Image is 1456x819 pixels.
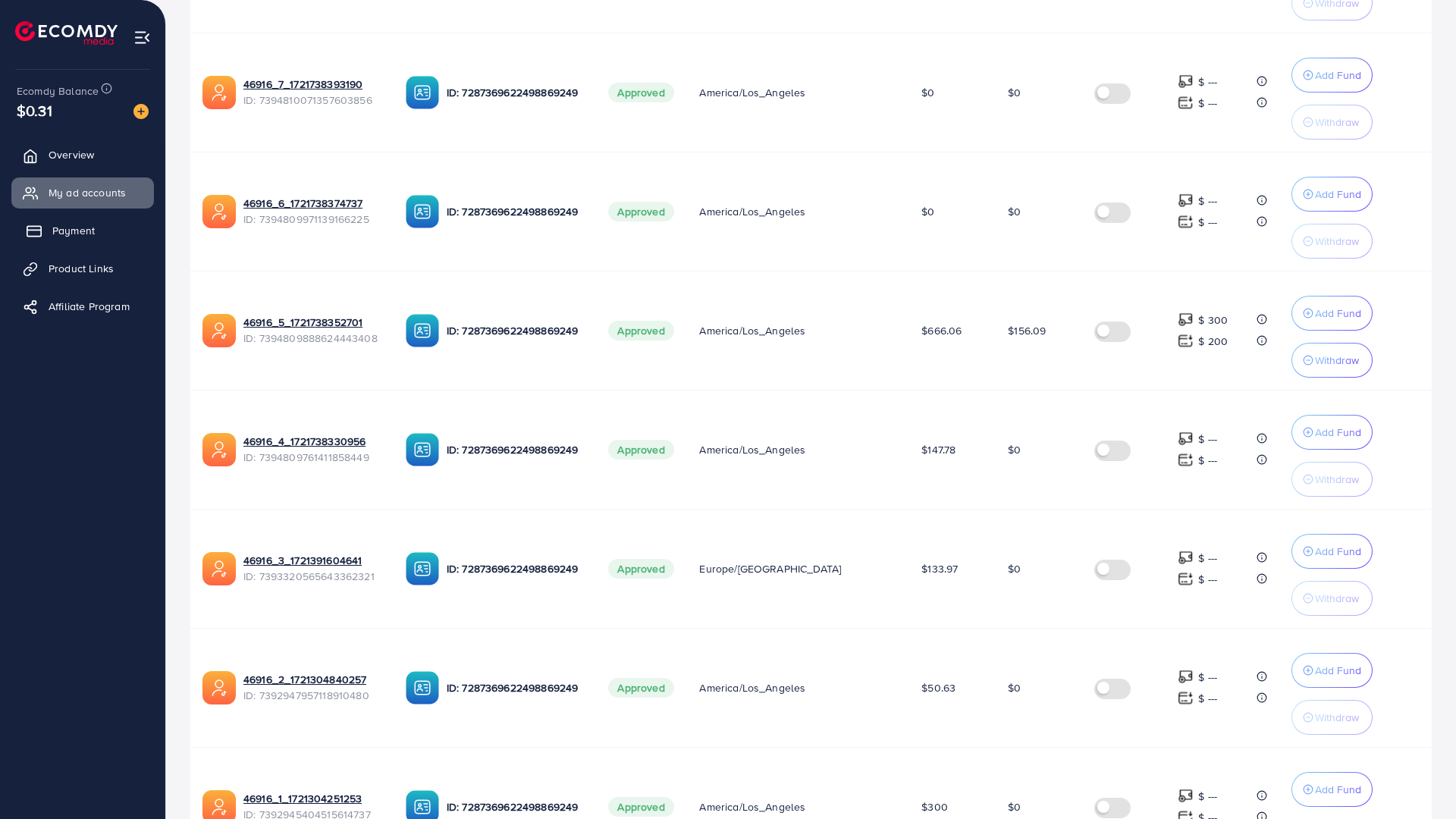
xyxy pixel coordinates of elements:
[243,315,381,346] div: <span class='underline'>46916_5_1721738352701</span></br>7394809888624443408
[1315,542,1361,560] p: Add Fund
[1198,192,1217,210] p: $ ---
[1291,177,1373,212] button: Add Fund
[1315,589,1359,607] p: Withdraw
[1198,689,1217,708] p: $ ---
[1178,312,1194,328] img: top-up amount
[1315,66,1361,84] p: Add Fund
[11,177,154,208] a: My ad accounts
[1315,423,1361,441] p: Add Fund
[243,688,381,703] span: ID: 7392947957118910480
[699,799,805,814] span: America/Los_Angeles
[406,433,439,466] img: ic-ba-acc.ded83a64.svg
[608,440,673,460] span: Approved
[243,672,366,687] a: 46916_2_1721304840257
[608,202,673,221] span: Approved
[243,434,366,449] a: 46916_4_1721738330956
[243,77,362,92] a: 46916_7_1721738393190
[1198,549,1217,567] p: $ ---
[406,314,439,347] img: ic-ba-acc.ded83a64.svg
[243,434,381,465] div: <span class='underline'>46916_4_1721738330956</span></br>7394809761411858449
[1178,690,1194,706] img: top-up amount
[1392,751,1445,808] iframe: Chat
[15,21,118,45] img: logo
[406,76,439,109] img: ic-ba-acc.ded83a64.svg
[133,104,149,119] img: image
[1008,85,1021,100] span: $0
[11,215,154,246] a: Payment
[699,442,805,457] span: America/Los_Angeles
[243,672,381,703] div: <span class='underline'>46916_2_1721304840257</span></br>7392947957118910480
[1198,332,1228,350] p: $ 200
[1178,669,1194,685] img: top-up amount
[243,450,381,465] span: ID: 7394809761411858449
[1178,193,1194,209] img: top-up amount
[447,798,585,816] p: ID: 7287369622498869249
[699,204,805,219] span: America/Los_Angeles
[243,553,362,568] a: 46916_3_1721391604641
[1291,343,1373,378] button: Withdraw
[608,559,673,579] span: Approved
[699,323,805,338] span: America/Los_Angeles
[1008,680,1021,695] span: $0
[243,93,381,108] span: ID: 7394810071357603856
[49,147,94,162] span: Overview
[1008,561,1021,576] span: $0
[921,323,962,338] span: $666.06
[1198,570,1217,588] p: $ ---
[1291,105,1373,140] button: Withdraw
[1178,95,1194,111] img: top-up amount
[1178,452,1194,468] img: top-up amount
[133,29,151,46] img: menu
[921,799,948,814] span: $300
[1315,232,1359,250] p: Withdraw
[1291,462,1373,497] button: Withdraw
[406,195,439,228] img: ic-ba-acc.ded83a64.svg
[49,185,126,200] span: My ad accounts
[202,552,236,585] img: ic-ads-acc.e4c84228.svg
[447,679,585,697] p: ID: 7287369622498869249
[699,85,805,100] span: America/Los_Angeles
[1198,311,1228,329] p: $ 300
[921,442,955,457] span: $147.78
[1198,668,1217,686] p: $ ---
[243,196,381,227] div: <span class='underline'>46916_6_1721738374737</span></br>7394809971139166225
[1178,214,1194,230] img: top-up amount
[243,196,362,211] a: 46916_6_1721738374737
[1315,351,1359,369] p: Withdraw
[1291,581,1373,616] button: Withdraw
[17,83,99,99] span: Ecomdy Balance
[1178,431,1194,447] img: top-up amount
[243,315,362,330] a: 46916_5_1721738352701
[1198,94,1217,112] p: $ ---
[243,553,381,584] div: <span class='underline'>46916_3_1721391604641</span></br>7393320565643362321
[921,204,934,219] span: $0
[202,433,236,466] img: ic-ads-acc.e4c84228.svg
[406,671,439,704] img: ic-ba-acc.ded83a64.svg
[1178,74,1194,89] img: top-up amount
[1008,204,1021,219] span: $0
[1291,415,1373,450] button: Add Fund
[1291,296,1373,331] button: Add Fund
[921,561,958,576] span: $133.97
[11,291,154,322] a: Affiliate Program
[1198,430,1217,448] p: $ ---
[202,671,236,704] img: ic-ads-acc.e4c84228.svg
[1291,700,1373,735] button: Withdraw
[1198,213,1217,231] p: $ ---
[1198,73,1217,91] p: $ ---
[1315,113,1359,131] p: Withdraw
[1178,571,1194,587] img: top-up amount
[608,797,673,817] span: Approved
[1008,799,1021,814] span: $0
[1291,58,1373,93] button: Add Fund
[608,321,673,340] span: Approved
[49,299,130,314] span: Affiliate Program
[1178,333,1194,349] img: top-up amount
[1178,788,1194,804] img: top-up amount
[1008,442,1021,457] span: $0
[921,680,955,695] span: $50.63
[243,77,381,108] div: <span class='underline'>46916_7_1721738393190</span></br>7394810071357603856
[202,314,236,347] img: ic-ads-acc.e4c84228.svg
[699,561,841,576] span: Europe/[GEOGRAPHIC_DATA]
